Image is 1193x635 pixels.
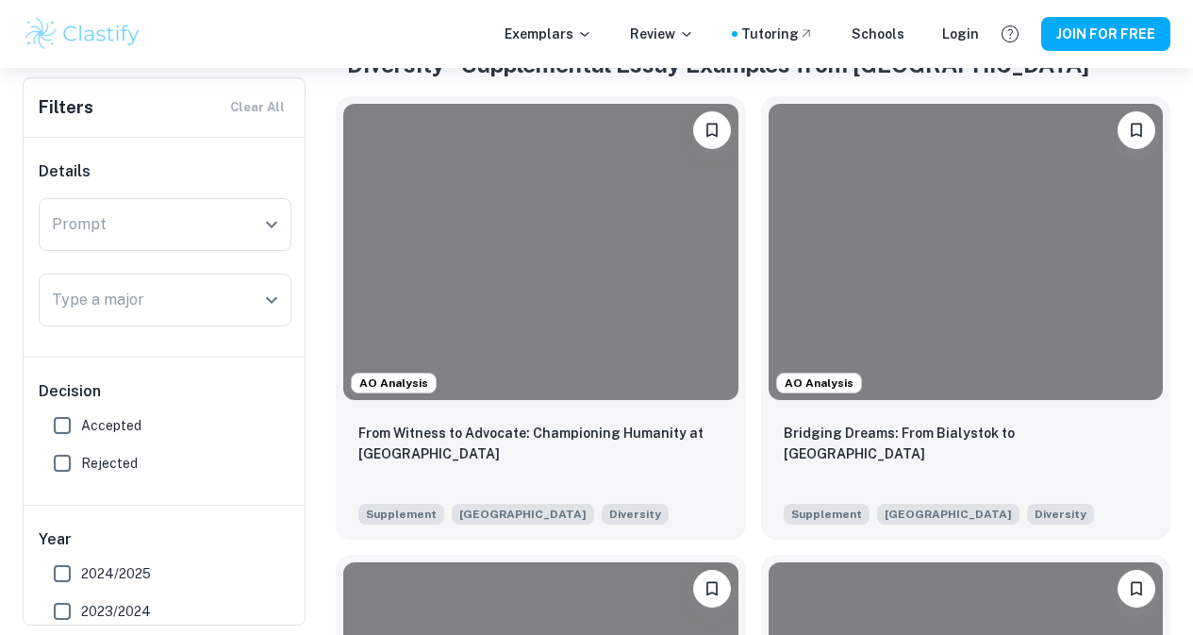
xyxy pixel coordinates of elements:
[258,211,285,238] button: Open
[777,375,861,392] span: AO Analysis
[693,570,731,608] button: Please log in to bookmark exemplars
[39,528,291,551] h6: Year
[1118,111,1155,149] button: Please log in to bookmark exemplars
[505,24,592,44] p: Exemplars
[630,24,694,44] p: Review
[609,506,661,523] span: Diversity
[1027,502,1094,525] span: Harvard has long recognized the importance of enrolling a diverse student body. How will the life...
[761,96,1171,540] a: AO AnalysisPlease log in to bookmark exemplarsBridging Dreams: From Bialystok to HarvardSupplemen...
[1035,506,1086,523] span: Diversity
[81,415,141,436] span: Accepted
[1041,17,1170,51] button: JOIN FOR FREE
[784,504,870,525] span: Supplement
[336,96,746,540] a: AO AnalysisPlease log in to bookmark exemplarsFrom Witness to Advocate: Championing Humanity at H...
[81,601,151,622] span: 2023/2024
[784,423,1149,464] p: Bridging Dreams: From Bialystok to Harvard
[258,287,285,313] button: Open
[602,502,669,525] span: Harvard has long recognized the importance of enrolling a diverse student body. How will the life...
[994,18,1026,50] button: Help and Feedback
[39,380,291,403] h6: Decision
[81,453,138,474] span: Rejected
[942,24,979,44] a: Login
[358,423,723,464] p: From Witness to Advocate: Championing Humanity at Harvard
[852,24,904,44] a: Schools
[452,504,594,525] span: [GEOGRAPHIC_DATA]
[1118,570,1155,608] button: Please log in to bookmark exemplars
[877,504,1019,525] span: [GEOGRAPHIC_DATA]
[81,563,151,584] span: 2024/2025
[23,15,142,53] img: Clastify logo
[358,504,444,525] span: Supplement
[693,111,731,149] button: Please log in to bookmark exemplars
[352,375,436,392] span: AO Analysis
[39,160,291,183] h6: Details
[39,94,93,121] h6: Filters
[741,24,814,44] a: Tutoring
